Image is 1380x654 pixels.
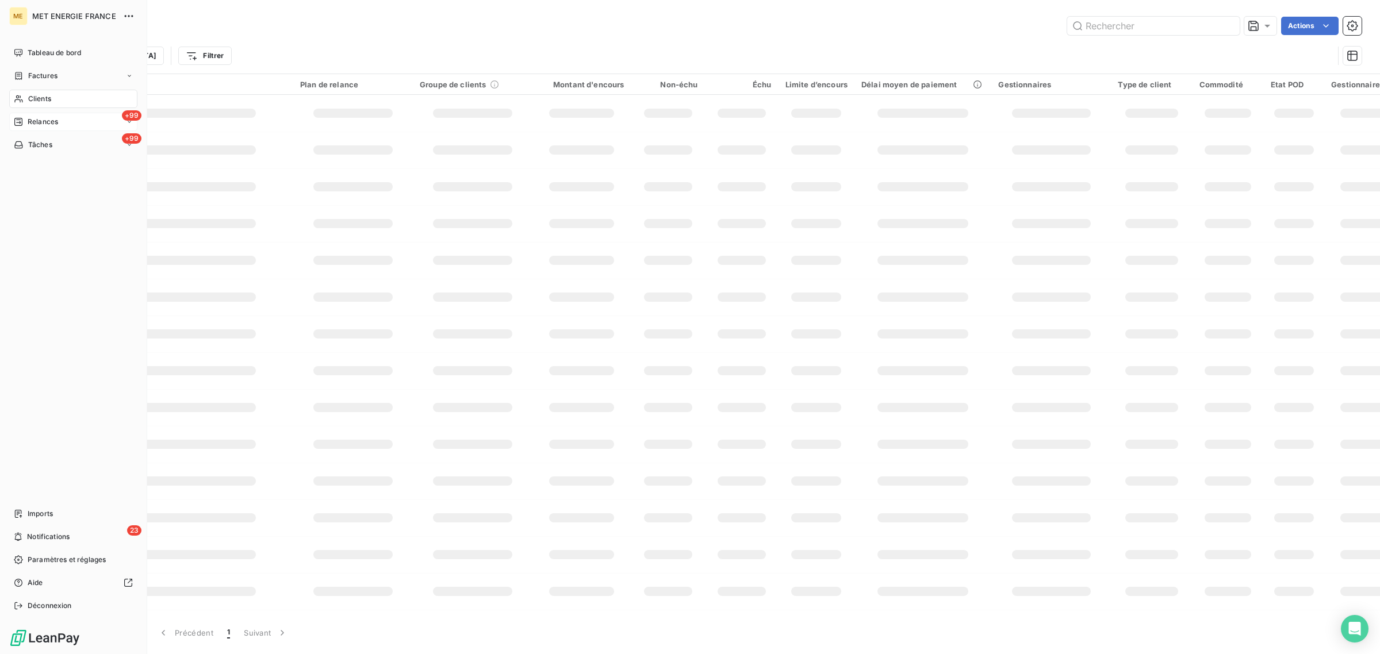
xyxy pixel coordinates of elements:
[227,627,230,638] span: 1
[1281,17,1339,35] button: Actions
[28,140,52,150] span: Tâches
[9,629,80,647] img: Logo LeanPay
[9,7,28,25] div: ME
[122,110,141,121] span: +99
[1271,80,1317,89] div: Etat POD
[785,80,848,89] div: Limite d’encours
[1118,80,1185,89] div: Type de client
[28,48,81,58] span: Tableau de bord
[178,47,231,65] button: Filtrer
[539,80,624,89] div: Montant d'encours
[151,621,220,645] button: Précédent
[127,525,141,536] span: 23
[220,621,237,645] button: 1
[638,80,698,89] div: Non-échu
[28,94,51,104] span: Clients
[28,509,53,519] span: Imports
[1067,17,1240,35] input: Rechercher
[32,11,116,21] span: MET ENERGIE FRANCE
[28,71,57,81] span: Factures
[27,532,70,542] span: Notifications
[1341,615,1368,643] div: Open Intercom Messenger
[28,555,106,565] span: Paramètres et réglages
[420,80,486,89] span: Groupe de clients
[9,574,137,592] a: Aide
[300,80,406,89] div: Plan de relance
[28,601,72,611] span: Déconnexion
[712,80,772,89] div: Échu
[1199,80,1257,89] div: Commodité
[861,80,984,89] div: Délai moyen de paiement
[998,80,1104,89] div: Gestionnaires
[237,621,295,645] button: Suivant
[28,578,43,588] span: Aide
[122,133,141,144] span: +99
[28,117,58,127] span: Relances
